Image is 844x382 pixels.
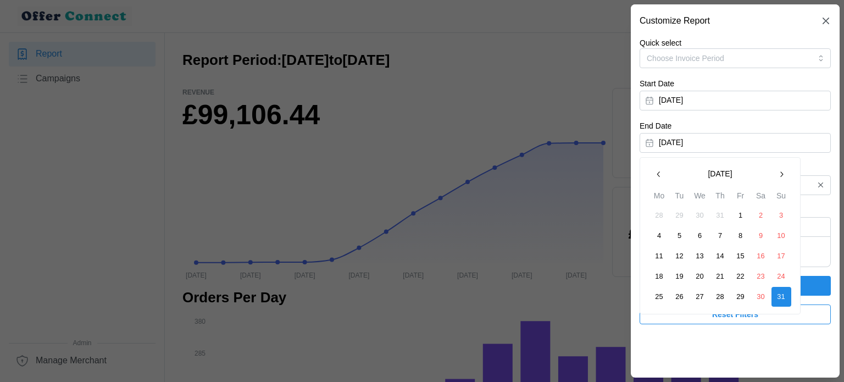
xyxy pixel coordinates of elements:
[640,91,831,110] button: [DATE]
[771,246,791,266] button: 17 August 2025
[771,267,791,286] button: 24 August 2025
[771,287,791,307] button: 31 August 2025
[731,226,751,246] button: 8 August 2025
[690,267,710,286] button: 20 August 2025
[710,267,730,286] button: 21 August 2025
[670,267,690,286] button: 19 August 2025
[669,190,690,206] th: Tu
[640,120,671,132] label: End Date
[670,246,690,266] button: 12 August 2025
[751,287,771,307] button: 30 August 2025
[670,287,690,307] button: 26 August 2025
[640,78,674,90] label: Start Date
[640,37,831,48] p: Quick select
[670,206,690,225] button: 29 July 2025
[710,246,730,266] button: 14 August 2025
[771,226,791,246] button: 10 August 2025
[690,246,710,266] button: 13 August 2025
[731,287,751,307] button: 29 August 2025
[649,206,669,225] button: 28 July 2025
[751,267,771,286] button: 23 August 2025
[649,190,669,206] th: Mo
[751,206,771,225] button: 2 August 2025
[649,226,669,246] button: 4 August 2025
[731,246,751,266] button: 15 August 2025
[710,190,730,206] th: Th
[712,305,758,324] span: Reset Filters
[730,190,751,206] th: Fr
[771,206,791,225] button: 3 August 2025
[710,226,730,246] button: 7 August 2025
[690,190,710,206] th: We
[640,16,710,25] h2: Customize Report
[670,226,690,246] button: 5 August 2025
[751,190,771,206] th: Sa
[690,226,710,246] button: 6 August 2025
[751,226,771,246] button: 9 August 2025
[731,206,751,225] button: 1 August 2025
[710,287,730,307] button: 28 August 2025
[669,164,771,184] button: [DATE]
[771,190,791,206] th: Su
[649,287,669,307] button: 25 August 2025
[751,246,771,266] button: 16 August 2025
[647,54,724,63] span: Choose Invoice Period
[649,267,669,286] button: 18 August 2025
[710,206,730,225] button: 31 July 2025
[690,287,710,307] button: 27 August 2025
[649,246,669,266] button: 11 August 2025
[640,133,831,153] button: [DATE]
[690,206,710,225] button: 30 July 2025
[731,267,751,286] button: 22 August 2025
